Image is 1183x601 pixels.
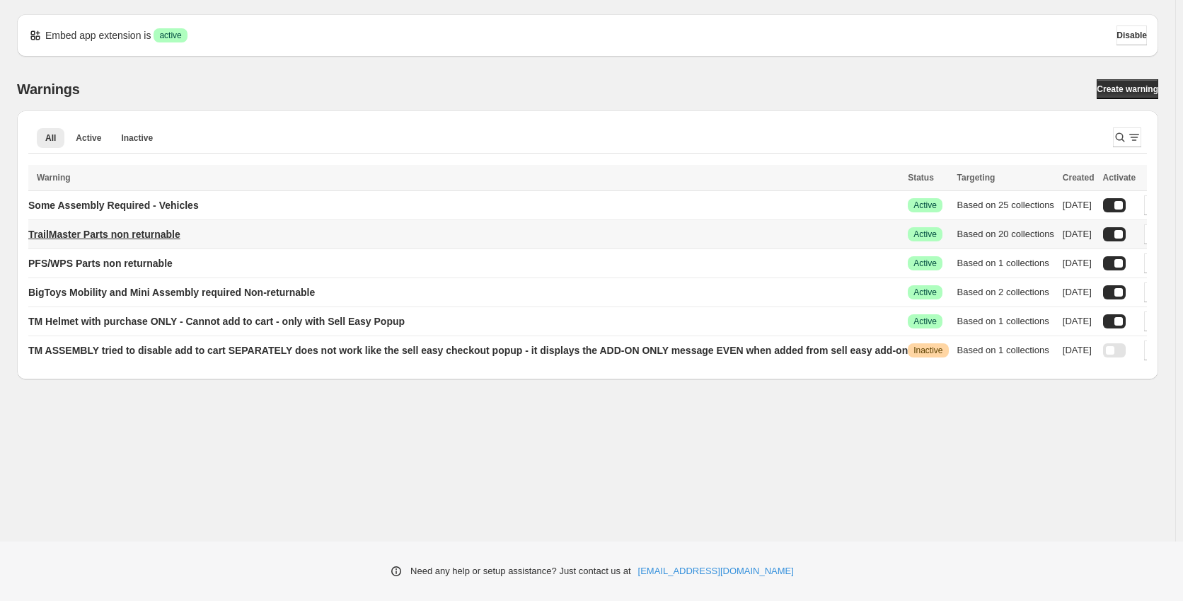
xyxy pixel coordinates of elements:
span: Active [913,258,937,269]
p: TM Helmet with purchase ONLY - Cannot add to cart - only with Sell Easy Popup [28,314,405,328]
div: [DATE] [1063,198,1095,212]
p: Some Assembly Required - Vehicles [28,198,199,212]
div: [DATE] [1063,227,1095,241]
a: [EMAIL_ADDRESS][DOMAIN_NAME] [638,564,794,578]
a: TrailMaster Parts non returnable [28,223,180,246]
span: Active [913,287,937,298]
div: [DATE] [1063,285,1095,299]
p: TM ASSEMBLY tried to disable add to cart SEPARATELY does not work like the sell easy checkout pop... [28,343,908,357]
span: Created [1063,173,1095,183]
div: Based on 1 collections [957,343,1054,357]
button: Search and filter results [1113,127,1141,147]
span: Active [913,316,937,327]
a: BigToys Mobility and Mini Assembly required Non-returnable [28,281,315,304]
span: Warning [37,173,71,183]
span: Active [913,229,937,240]
div: Based on 20 collections [957,227,1054,241]
div: Based on 2 collections [957,285,1054,299]
span: Status [908,173,934,183]
h2: Warnings [17,81,80,98]
span: Targeting [957,173,996,183]
div: Based on 1 collections [957,256,1054,270]
div: [DATE] [1063,256,1095,270]
span: active [159,30,181,41]
div: Based on 25 collections [957,198,1054,212]
p: Embed app extension is [45,28,151,42]
span: Inactive [121,132,153,144]
span: All [45,132,56,144]
span: Active [913,200,937,211]
span: Create warning [1097,84,1158,95]
span: Inactive [913,345,942,356]
a: Some Assembly Required - Vehicles [28,194,199,217]
a: TM ASSEMBLY tried to disable add to cart SEPARATELY does not work like the sell easy checkout pop... [28,339,908,362]
span: Disable [1116,30,1147,41]
p: PFS/WPS Parts non returnable [28,256,173,270]
button: Disable [1116,25,1147,45]
span: Activate [1103,173,1136,183]
a: TM Helmet with purchase ONLY - Cannot add to cart - only with Sell Easy Popup [28,310,405,333]
span: Active [76,132,101,144]
a: Create warning [1097,79,1158,99]
div: [DATE] [1063,343,1095,357]
div: [DATE] [1063,314,1095,328]
a: PFS/WPS Parts non returnable [28,252,173,275]
p: TrailMaster Parts non returnable [28,227,180,241]
div: Based on 1 collections [957,314,1054,328]
p: BigToys Mobility and Mini Assembly required Non-returnable [28,285,315,299]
